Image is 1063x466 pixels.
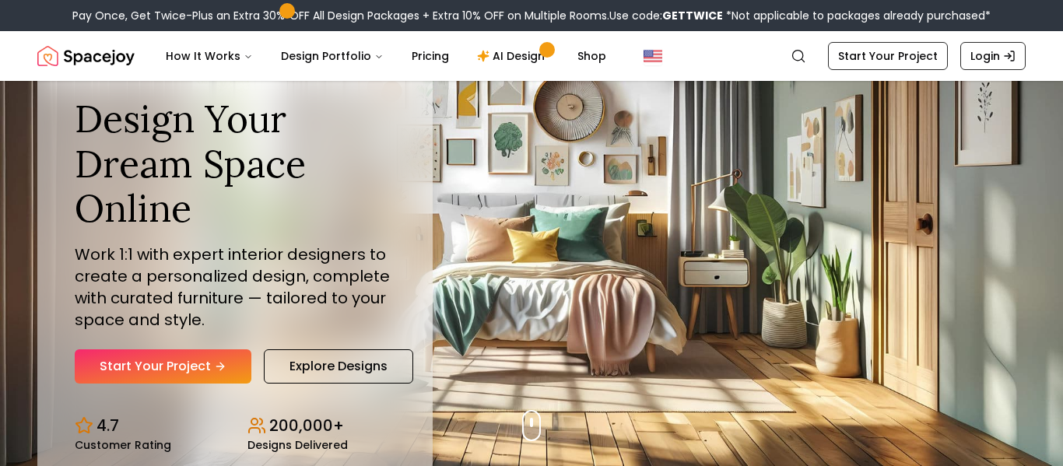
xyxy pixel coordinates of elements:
p: 4.7 [96,415,119,436]
span: *Not applicable to packages already purchased* [723,8,991,23]
h1: Design Your Dream Space Online [75,96,395,231]
nav: Main [153,40,619,72]
small: Customer Rating [75,440,171,450]
span: Use code: [609,8,723,23]
b: GETTWICE [662,8,723,23]
a: Shop [565,40,619,72]
div: Pay Once, Get Twice-Plus an Extra 30% OFF All Design Packages + Extra 10% OFF on Multiple Rooms. [72,8,991,23]
nav: Global [37,31,1026,81]
button: How It Works [153,40,265,72]
a: AI Design [465,40,562,72]
p: 200,000+ [269,415,344,436]
img: United States [644,47,662,65]
img: Spacejoy Logo [37,40,135,72]
a: Login [960,42,1026,70]
button: Design Portfolio [268,40,396,72]
a: Spacejoy [37,40,135,72]
a: Start Your Project [75,349,251,384]
small: Designs Delivered [247,440,348,450]
a: Explore Designs [264,349,413,384]
a: Pricing [399,40,461,72]
a: Start Your Project [828,42,948,70]
div: Design stats [75,402,395,450]
p: Work 1:1 with expert interior designers to create a personalized design, complete with curated fu... [75,244,395,331]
